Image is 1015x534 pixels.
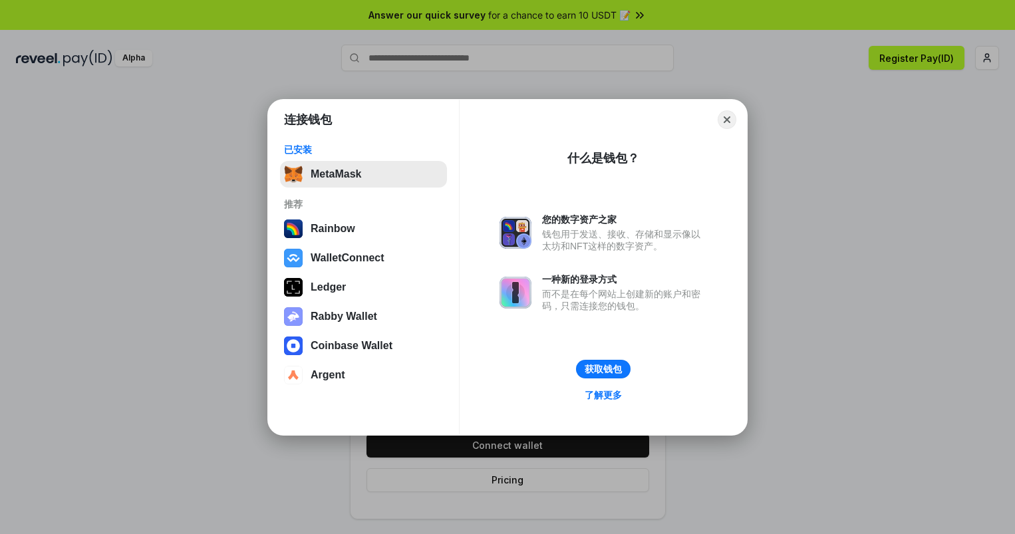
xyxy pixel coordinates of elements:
button: Close [718,110,736,129]
img: svg+xml,%3Csvg%20width%3D%22120%22%20height%3D%22120%22%20viewBox%3D%220%200%20120%20120%22%20fil... [284,219,303,238]
div: 什么是钱包？ [567,150,639,166]
div: 一种新的登录方式 [542,273,707,285]
div: Ledger [311,281,346,293]
button: Coinbase Wallet [280,333,447,359]
a: 了解更多 [577,386,630,404]
button: Rainbow [280,215,447,242]
img: svg+xml,%3Csvg%20xmlns%3D%22http%3A%2F%2Fwww.w3.org%2F2000%2Fsvg%22%20fill%3D%22none%22%20viewBox... [500,277,531,309]
button: 获取钱包 [576,360,631,378]
div: MetaMask [311,168,361,180]
img: svg+xml,%3Csvg%20xmlns%3D%22http%3A%2F%2Fwww.w3.org%2F2000%2Fsvg%22%20fill%3D%22none%22%20viewBox... [500,217,531,249]
div: 了解更多 [585,389,622,401]
div: Rainbow [311,223,355,235]
img: svg+xml,%3Csvg%20fill%3D%22none%22%20height%3D%2233%22%20viewBox%3D%220%200%2035%2033%22%20width%... [284,165,303,184]
div: 您的数字资产之家 [542,213,707,225]
div: 推荐 [284,198,443,210]
button: Argent [280,362,447,388]
button: Rabby Wallet [280,303,447,330]
div: WalletConnect [311,252,384,264]
img: svg+xml,%3Csvg%20width%3D%2228%22%20height%3D%2228%22%20viewBox%3D%220%200%2028%2028%22%20fill%3D... [284,249,303,267]
h1: 连接钱包 [284,112,332,128]
div: 获取钱包 [585,363,622,375]
button: MetaMask [280,161,447,188]
button: WalletConnect [280,245,447,271]
div: 钱包用于发送、接收、存储和显示像以太坊和NFT这样的数字资产。 [542,228,707,252]
img: svg+xml,%3Csvg%20xmlns%3D%22http%3A%2F%2Fwww.w3.org%2F2000%2Fsvg%22%20width%3D%2228%22%20height%3... [284,278,303,297]
div: 而不是在每个网站上创建新的账户和密码，只需连接您的钱包。 [542,288,707,312]
img: svg+xml,%3Csvg%20width%3D%2228%22%20height%3D%2228%22%20viewBox%3D%220%200%2028%2028%22%20fill%3D... [284,336,303,355]
img: svg+xml,%3Csvg%20width%3D%2228%22%20height%3D%2228%22%20viewBox%3D%220%200%2028%2028%22%20fill%3D... [284,366,303,384]
div: 已安装 [284,144,443,156]
div: Argent [311,369,345,381]
img: svg+xml,%3Csvg%20xmlns%3D%22http%3A%2F%2Fwww.w3.org%2F2000%2Fsvg%22%20fill%3D%22none%22%20viewBox... [284,307,303,326]
button: Ledger [280,274,447,301]
div: Rabby Wallet [311,311,377,323]
div: Coinbase Wallet [311,340,392,352]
